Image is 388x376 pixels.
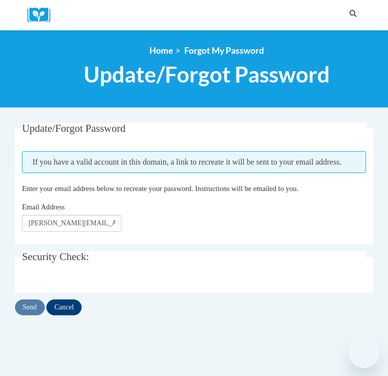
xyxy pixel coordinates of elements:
img: Logo brand [27,7,57,23]
a: Home [149,45,173,56]
span: Security Check: [22,251,89,263]
input: Email [22,215,122,232]
span: Update/Forgot Password [84,61,330,88]
span: Email Address [22,203,65,211]
span: Forgot My Password [184,45,264,56]
iframe: Button to launch messaging window [348,336,380,368]
span: Enter your email address below to recreate your password. Instructions will be emailed to you. [22,185,298,192]
button: Search [346,8,361,20]
a: Cox Campus [27,7,57,23]
input: Cancel [46,299,82,315]
span: Update/Forgot Password [22,122,126,134]
span: If you have a valid account in this domain, a link to recreate it will be sent to your email addr... [22,151,366,173]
